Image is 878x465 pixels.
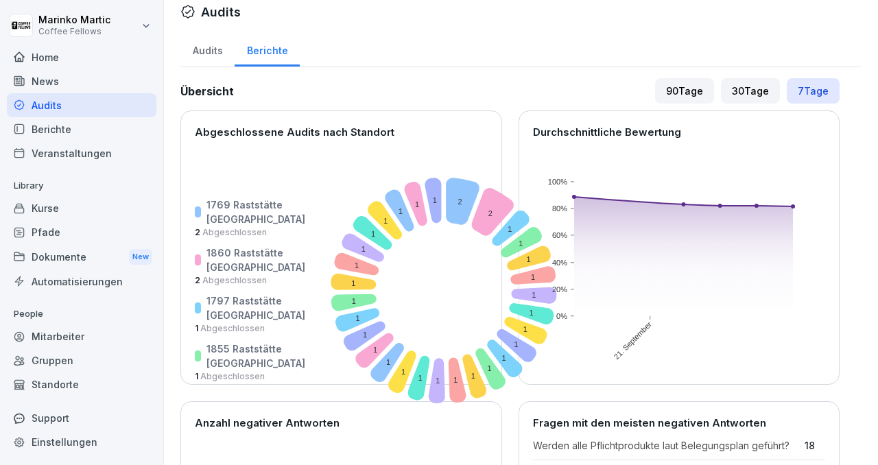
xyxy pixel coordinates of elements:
[7,303,156,325] p: People
[533,438,798,453] p: Werden alle Pflichtprodukte laut Belegungsplan geführt?
[200,227,267,237] span: Abgeschlossen
[180,83,234,99] h2: Übersicht
[787,78,840,104] div: 7 Tage
[7,175,156,197] p: Library
[195,125,488,141] p: Abgeschlossene Audits nach Standort
[7,406,156,430] div: Support
[721,78,780,104] div: 30 Tage
[7,220,156,244] a: Pfade
[7,141,156,165] a: Veranstaltungen
[533,416,826,431] p: Fragen mit den meisten negativen Antworten
[551,259,567,267] text: 40%
[7,45,156,69] a: Home
[180,32,235,67] a: Audits
[551,204,567,213] text: 80%
[7,244,156,270] a: DokumenteNew
[206,198,310,226] p: 1769 Raststätte [GEOGRAPHIC_DATA]
[551,231,567,239] text: 60%
[206,342,310,370] p: 1855 Raststätte [GEOGRAPHIC_DATA]
[195,274,310,287] p: 2
[805,438,825,453] p: 18
[7,196,156,220] a: Kurse
[195,226,310,239] p: 2
[129,249,152,265] div: New
[612,320,653,361] text: 21. September
[533,125,826,141] p: Durchschnittliche Bewertung
[195,322,310,335] p: 1
[198,323,265,333] span: Abgeschlossen
[7,93,156,117] a: Audits
[195,370,310,383] p: 1
[201,3,241,21] h1: Audits
[655,78,714,104] div: 90 Tage
[547,178,567,186] text: 100%
[7,270,156,294] a: Automatisierungen
[206,294,310,322] p: 1797 Raststätte [GEOGRAPHIC_DATA]
[38,14,110,26] p: Marinko Martic
[7,348,156,372] a: Gruppen
[7,69,156,93] a: News
[198,371,265,381] span: Abgeschlossen
[7,430,156,454] a: Einstellungen
[551,285,567,294] text: 20%
[556,312,567,320] text: 0%
[7,324,156,348] a: Mitarbeiter
[7,244,156,270] div: Dokumente
[38,27,110,36] p: Coffee Fellows
[195,416,488,431] p: Anzahl negativer Antworten
[200,275,267,285] span: Abgeschlossen
[206,246,310,274] p: 1860 Raststätte [GEOGRAPHIC_DATA]
[7,372,156,396] a: Standorte
[235,32,300,67] a: Berichte
[7,117,156,141] a: Berichte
